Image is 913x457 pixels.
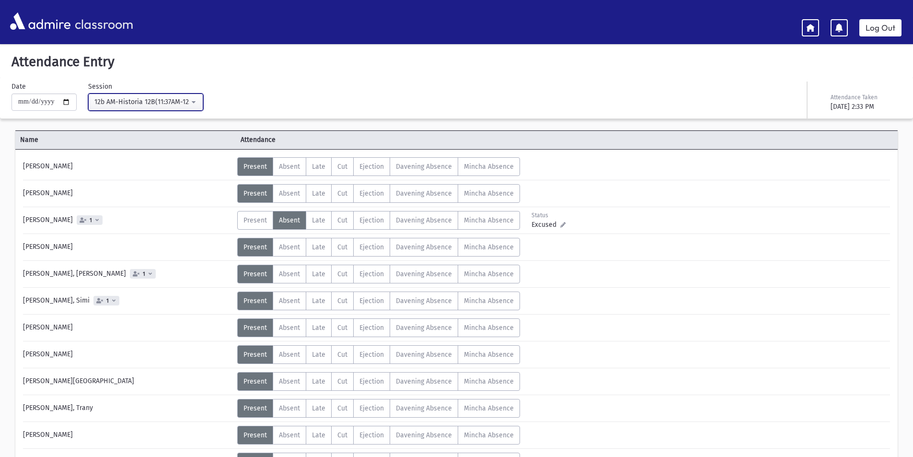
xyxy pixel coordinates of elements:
[337,163,347,171] span: Cut
[359,270,384,278] span: Ejection
[337,243,347,251] span: Cut
[104,298,111,304] span: 1
[464,243,514,251] span: Mincha Absence
[88,82,112,92] label: Session
[18,238,237,257] div: [PERSON_NAME]
[312,431,325,439] span: Late
[18,184,237,203] div: [PERSON_NAME]
[396,404,452,412] span: Davening Absence
[243,189,267,198] span: Present
[18,292,237,310] div: [PERSON_NAME], Simi
[359,297,384,305] span: Ejection
[237,345,520,364] div: AttTypes
[532,211,574,220] div: Status
[359,189,384,198] span: Ejection
[312,163,325,171] span: Late
[396,163,452,171] span: Davening Absence
[337,431,347,439] span: Cut
[237,426,520,445] div: AttTypes
[337,351,347,359] span: Cut
[396,243,452,251] span: Davening Absence
[396,216,452,224] span: Davening Absence
[243,377,267,386] span: Present
[243,431,267,439] span: Present
[337,189,347,198] span: Cut
[279,189,300,198] span: Absent
[312,404,325,412] span: Late
[15,135,236,145] span: Name
[18,211,237,230] div: [PERSON_NAME]
[337,297,347,305] span: Cut
[141,271,147,277] span: 1
[396,297,452,305] span: Davening Absence
[464,297,514,305] span: Mincha Absence
[337,404,347,412] span: Cut
[396,377,452,386] span: Davening Absence
[337,270,347,278] span: Cut
[237,211,520,230] div: AttTypes
[464,324,514,332] span: Mincha Absence
[464,351,514,359] span: Mincha Absence
[237,184,520,203] div: AttTypes
[312,270,325,278] span: Late
[337,377,347,386] span: Cut
[18,157,237,176] div: [PERSON_NAME]
[237,292,520,310] div: AttTypes
[279,243,300,251] span: Absent
[237,399,520,418] div: AttTypes
[73,9,133,34] span: classroom
[359,324,384,332] span: Ejection
[312,297,325,305] span: Late
[243,270,267,278] span: Present
[359,431,384,439] span: Ejection
[279,404,300,412] span: Absent
[831,102,900,112] div: [DATE] 2:33 PM
[8,10,73,32] img: AdmirePro
[243,324,267,332] span: Present
[237,265,520,283] div: AttTypes
[94,97,189,107] div: 12b AM-Historia 12B(11:37AM-12:20PM)
[359,351,384,359] span: Ejection
[88,217,94,223] span: 1
[279,163,300,171] span: Absent
[312,189,325,198] span: Late
[337,216,347,224] span: Cut
[359,377,384,386] span: Ejection
[396,189,452,198] span: Davening Absence
[279,297,300,305] span: Absent
[359,404,384,412] span: Ejection
[243,163,267,171] span: Present
[243,404,267,412] span: Present
[396,270,452,278] span: Davening Absence
[8,54,905,70] h5: Attendance Entry
[831,93,900,102] div: Attendance Taken
[18,399,237,418] div: [PERSON_NAME], Trany
[464,377,514,386] span: Mincha Absence
[18,318,237,337] div: [PERSON_NAME]
[464,216,514,224] span: Mincha Absence
[859,19,901,36] a: Log Out
[337,324,347,332] span: Cut
[243,297,267,305] span: Present
[464,189,514,198] span: Mincha Absence
[12,82,26,92] label: Date
[279,270,300,278] span: Absent
[396,324,452,332] span: Davening Absence
[312,351,325,359] span: Late
[359,243,384,251] span: Ejection
[237,238,520,257] div: AttTypes
[243,243,267,251] span: Present
[237,157,520,176] div: AttTypes
[18,426,237,445] div: [PERSON_NAME]
[279,431,300,439] span: Absent
[18,265,237,283] div: [PERSON_NAME], [PERSON_NAME]
[237,372,520,391] div: AttTypes
[464,163,514,171] span: Mincha Absence
[396,351,452,359] span: Davening Absence
[237,318,520,337] div: AttTypes
[18,372,237,391] div: [PERSON_NAME][GEOGRAPHIC_DATA]
[236,135,456,145] span: Attendance
[243,351,267,359] span: Present
[88,94,203,111] button: 12b AM-Historia 12B(11:37AM-12:20PM)
[359,216,384,224] span: Ejection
